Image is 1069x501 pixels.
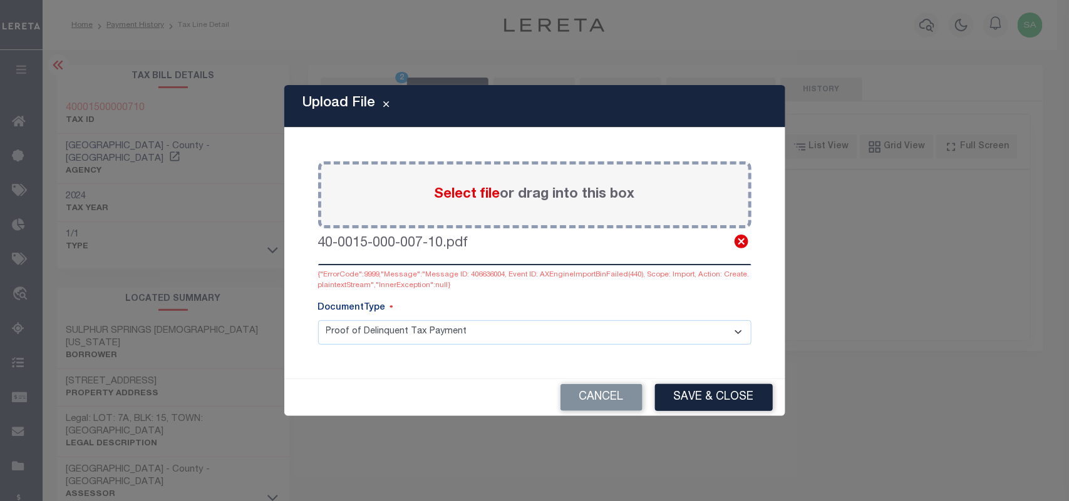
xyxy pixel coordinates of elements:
label: DocumentType [318,301,393,315]
button: Save & Close [655,384,773,411]
button: Cancel [560,384,643,411]
label: 40-0015-000-007-10.pdf [318,233,468,254]
span: Select file [435,188,500,201]
label: or drag into this box [435,185,635,205]
div: {"ErrorCode":9999,"Message":"Message ID: 406636004, Event ID: AXEngineImportBinFailed(440), Scope... [318,270,751,291]
button: Close [376,99,398,114]
h5: Upload File [303,95,376,111]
